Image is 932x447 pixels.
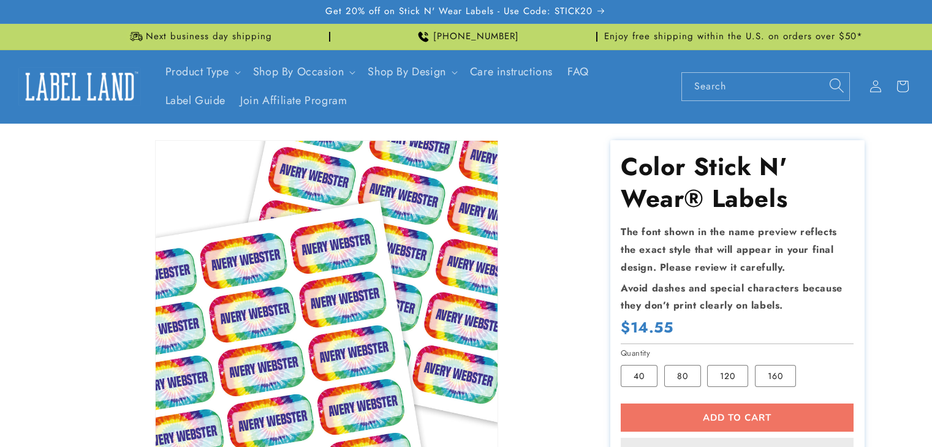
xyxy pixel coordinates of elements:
span: Get 20% off on Stick N' Wear Labels - Use Code: STICK20 [325,6,593,18]
label: 40 [621,365,657,387]
a: FAQ [560,58,596,86]
div: Announcement [68,24,330,50]
span: Care instructions [470,65,553,79]
span: Shop By Occasion [253,65,344,79]
span: Join Affiliate Program [240,94,347,108]
summary: Shop By Design [360,58,462,86]
span: Next business day shipping [146,31,272,43]
div: Announcement [335,24,597,50]
h1: Color Stick N' Wear® Labels [621,151,854,214]
label: 120 [707,365,748,387]
summary: Shop By Occasion [246,58,361,86]
a: Label Land [14,63,146,110]
summary: Product Type [158,58,246,86]
a: Care instructions [463,58,560,86]
label: 80 [664,365,701,387]
span: [PHONE_NUMBER] [433,31,519,43]
a: Join Affiliate Program [233,86,354,115]
a: Label Guide [158,86,233,115]
div: Announcement [602,24,865,50]
span: Enjoy free shipping within the U.S. on orders over $50* [604,31,863,43]
a: Shop By Design [368,64,445,80]
img: Label Land [18,67,141,105]
strong: The font shown in the name preview reflects the exact style that will appear in your final design... [621,225,837,274]
a: Product Type [165,64,229,80]
button: Search [823,72,850,99]
label: 160 [755,365,796,387]
span: FAQ [567,65,589,79]
legend: Quantity [621,347,651,359]
span: Label Guide [165,94,226,108]
strong: Avoid dashes and special characters because they don’t print clearly on labels. [621,281,843,313]
span: $14.55 [621,318,673,337]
